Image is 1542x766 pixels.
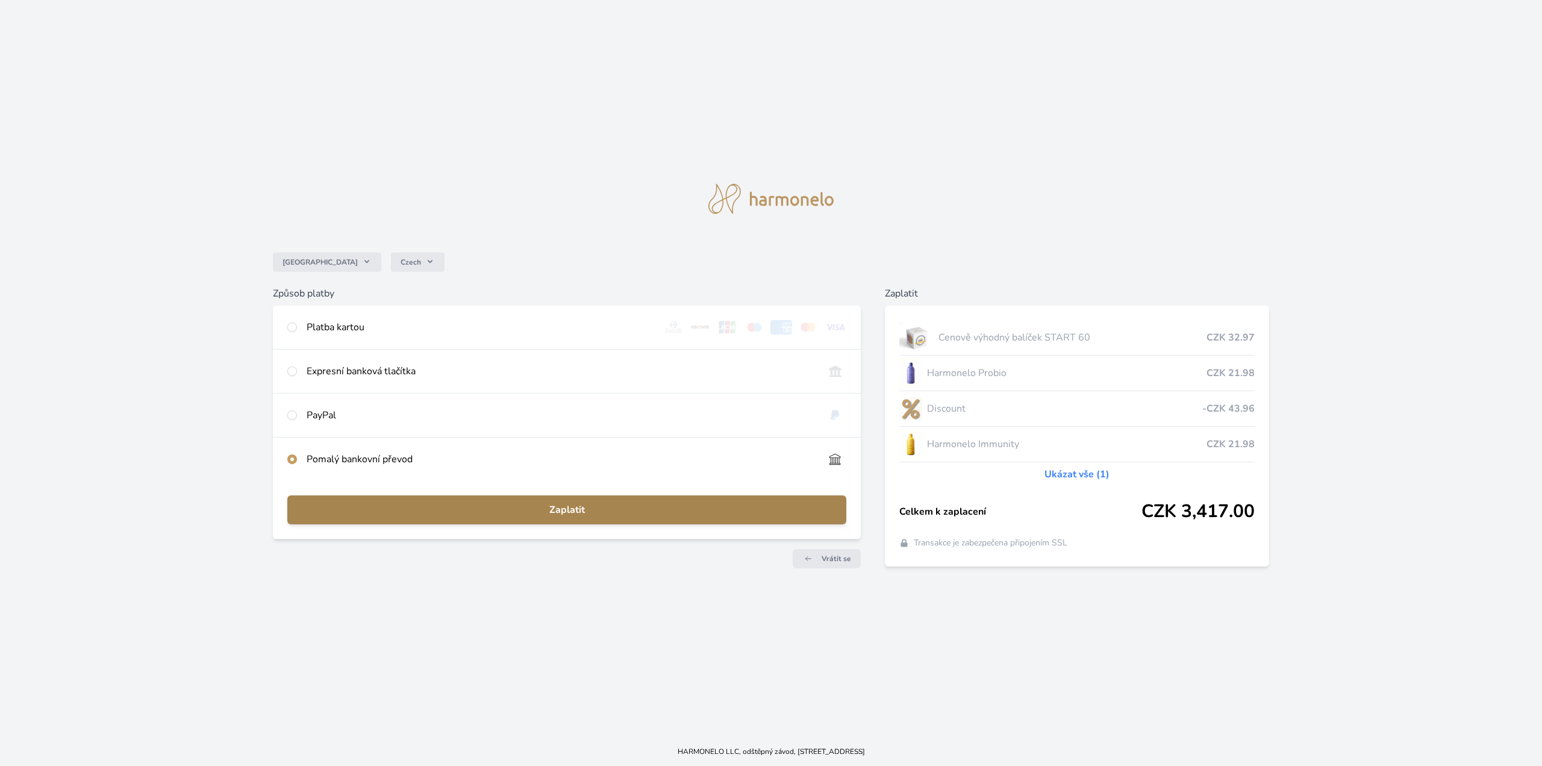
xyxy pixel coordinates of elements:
[797,320,819,334] img: mc.svg
[1206,330,1255,345] span: CZK 32.97
[1141,501,1255,523] span: CZK 3,417.00
[297,503,837,517] span: Zaplatit
[824,364,846,378] img: onlineBanking_CZ.svg
[391,253,445,272] button: Czech
[938,330,1206,345] span: Cenově výhodný balíček START 60
[743,320,766,334] img: maestro.svg
[1206,437,1255,451] span: CZK 21.98
[1044,467,1110,482] a: Ukázat vše (1)
[401,257,421,267] span: Czech
[793,549,861,568] a: Vrátit se
[899,358,922,388] img: CLEAN_PROBIO_se_stinem_x-lo.jpg
[914,537,1067,549] span: Transakce je zabezpečena připojením SSL
[899,429,922,459] img: IMMUNITY_se_stinem_x-lo.jpg
[689,320,711,334] img: discover.svg
[273,253,381,272] button: [GEOGRAPHIC_DATA]
[885,286,1269,301] h6: Zaplatit
[899,394,922,424] img: discount-lo.png
[927,437,1206,451] span: Harmonelo Immunity
[282,257,358,267] span: [GEOGRAPHIC_DATA]
[824,320,846,334] img: visa.svg
[1206,366,1255,380] span: CZK 21.98
[927,401,1202,416] span: Discount
[899,322,934,353] img: start.jpg
[307,364,814,378] div: Expresní banková tlačítka
[824,408,846,422] img: paypal.svg
[307,320,652,334] div: Platba kartou
[822,554,851,564] span: Vrátit se
[662,320,684,334] img: diners.svg
[307,452,814,466] div: Pomalý bankovní převod
[824,452,846,466] img: bankTransfer_IBAN.svg
[273,286,861,301] h6: Způsob platby
[287,495,846,524] button: Zaplatit
[927,366,1206,380] span: Harmonelo Probio
[307,408,814,422] div: PayPal
[1202,401,1255,416] span: -CZK 43.96
[899,504,1141,519] span: Celkem k zaplacení
[770,320,793,334] img: amex.svg
[708,184,834,214] img: logo.svg
[716,320,738,334] img: jcb.svg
